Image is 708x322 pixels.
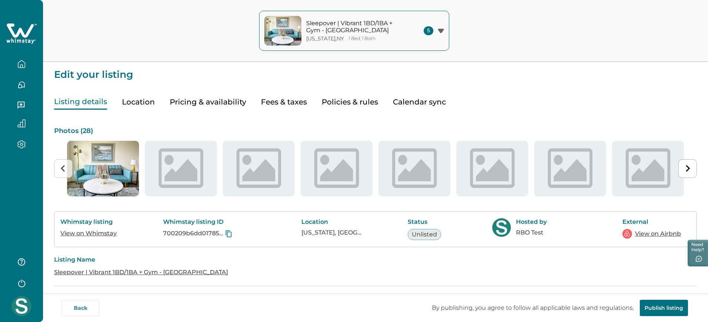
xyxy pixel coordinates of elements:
[170,94,246,110] button: Pricing & availability
[301,218,364,226] p: Location
[11,296,32,316] img: Whimstay Host
[163,230,224,237] p: 700209b6dd01785e387a705498c24b67
[678,159,697,178] button: Next slide
[534,141,606,196] li: 7 of 28
[516,229,579,236] p: RBO Test
[60,230,117,237] a: View on Whimstay
[264,16,301,46] img: property-cover
[456,141,528,196] li: 6 of 28
[534,141,606,196] img: list-photos
[516,218,579,226] p: Hosted by
[60,218,120,226] p: Whimstay listing
[408,229,441,240] button: Unlisted
[54,127,697,135] p: Photos ( 28 )
[301,141,373,196] img: list-photos
[67,141,139,196] img: list-photos
[145,141,217,196] li: 2 of 28
[67,141,139,196] li: 1 of 28
[54,159,73,178] button: Previous slide
[223,141,295,196] img: list-photos
[393,94,446,110] button: Calendar sync
[426,304,640,312] p: By publishing, you agree to follow all applicable laws and regulations.
[301,141,373,196] li: 4 of 28
[163,218,258,226] p: Whimstay listing ID
[492,218,511,237] img: Whimstay Host
[54,94,107,110] button: Listing details
[424,26,433,35] span: 5
[306,20,406,34] p: Sleepover | Vibrant 1BD/1BA + Gym - [GEOGRAPHIC_DATA]
[622,218,682,226] p: External
[301,229,364,236] p: [US_STATE], [GEOGRAPHIC_DATA], [GEOGRAPHIC_DATA]
[122,94,155,110] button: Location
[408,218,449,226] p: Status
[612,141,684,196] img: list-photos
[635,229,681,238] a: View on Airbnb
[378,141,450,196] img: list-photos
[322,94,378,110] button: Policies & rules
[261,94,307,110] button: Fees & taxes
[54,256,697,263] p: Listing Name
[456,141,528,196] img: list-photos
[145,141,217,196] img: list-photos
[348,36,375,42] p: 1 Bed, 1 Bath
[640,300,688,316] button: Publish listing
[62,300,99,316] button: Back
[223,141,295,196] li: 3 of 28
[259,11,449,51] button: property-coverSleepover | Vibrant 1BD/1BA + Gym - [GEOGRAPHIC_DATA][US_STATE],NY1 Bed, 1 Bath5
[378,141,450,196] li: 5 of 28
[54,62,697,80] p: Edit your listing
[306,36,344,42] p: [US_STATE] , NY
[612,141,684,196] li: 8 of 28
[54,269,228,276] a: Sleepover | Vibrant 1BD/1BA + Gym - [GEOGRAPHIC_DATA]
